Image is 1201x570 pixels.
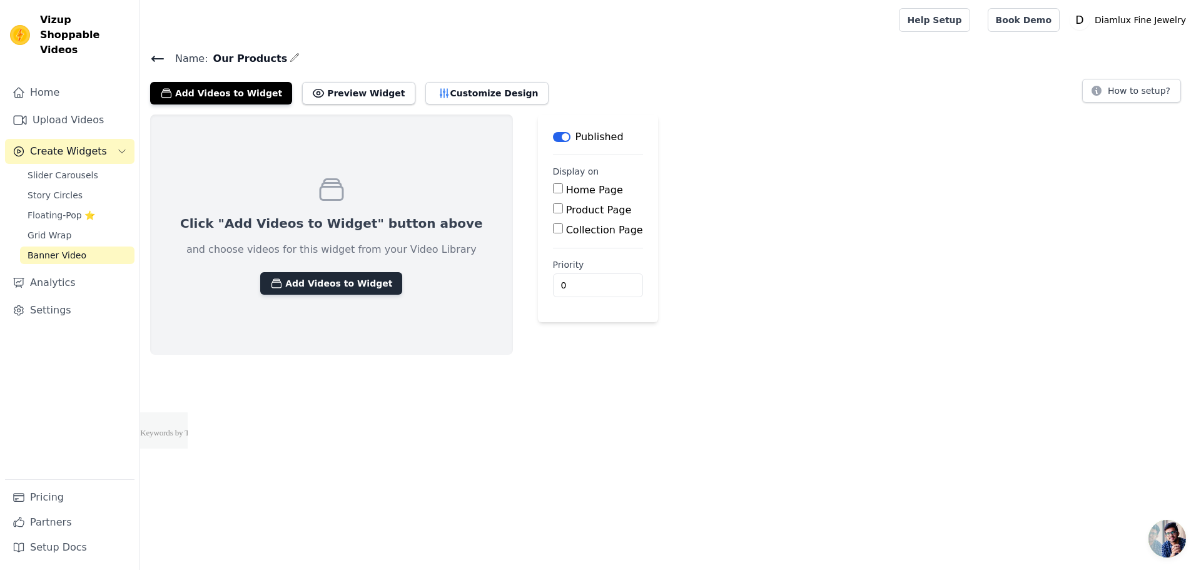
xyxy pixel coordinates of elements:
button: D Diamlux Fine Jewelry [1070,9,1191,31]
div: Domain: [DOMAIN_NAME] [33,33,138,43]
label: Home Page [566,184,623,196]
div: Keywords by Traffic [140,74,206,82]
span: Our Products [208,51,288,66]
button: How to setup? [1082,79,1181,103]
span: Name: [165,51,208,66]
a: Settings [5,298,134,323]
label: Product Page [566,204,632,216]
button: Customize Design [425,82,549,104]
img: Vizup [10,25,30,45]
a: Grid Wrap [20,226,134,244]
div: Edit Name [290,50,300,67]
div: Domain Overview [50,74,112,82]
a: How to setup? [1082,88,1181,99]
a: Setup Docs [5,535,134,560]
a: Partners [5,510,134,535]
span: Create Widgets [30,144,107,159]
a: Analytics [5,270,134,295]
span: Banner Video [28,249,86,262]
p: Click "Add Videos to Widget" button above [180,215,483,232]
legend: Display on [553,165,599,178]
a: Upload Videos [5,108,134,133]
label: Priority [553,258,643,271]
span: Grid Wrap [28,229,71,242]
button: Preview Widget [302,82,415,104]
label: Collection Page [566,224,643,236]
img: logo_orange.svg [20,20,30,30]
a: Floating-Pop ⭐ [20,206,134,224]
div: v 4.0.25 [35,20,61,30]
button: Create Widgets [5,139,134,164]
img: tab_keywords_by_traffic_grey.svg [126,73,136,83]
div: Open chat [1148,520,1186,557]
span: Story Circles [28,189,83,201]
a: Banner Video [20,247,134,264]
p: and choose videos for this widget from your Video Library [186,242,477,257]
img: website_grey.svg [20,33,30,43]
a: Story Circles [20,186,134,204]
span: Slider Carousels [28,169,98,181]
a: Book Demo [988,8,1060,32]
p: Diamlux Fine Jewelry [1090,9,1191,31]
span: Vizup Shoppable Videos [40,13,129,58]
a: Slider Carousels [20,166,134,184]
img: tab_domain_overview_orange.svg [36,73,46,83]
button: Add Videos to Widget [260,272,402,295]
text: D [1075,14,1083,26]
p: Published [575,130,624,145]
a: Home [5,80,134,105]
a: Help Setup [899,8,970,32]
a: Pricing [5,485,134,510]
span: Floating-Pop ⭐ [28,209,95,221]
button: Add Videos to Widget [150,82,292,104]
